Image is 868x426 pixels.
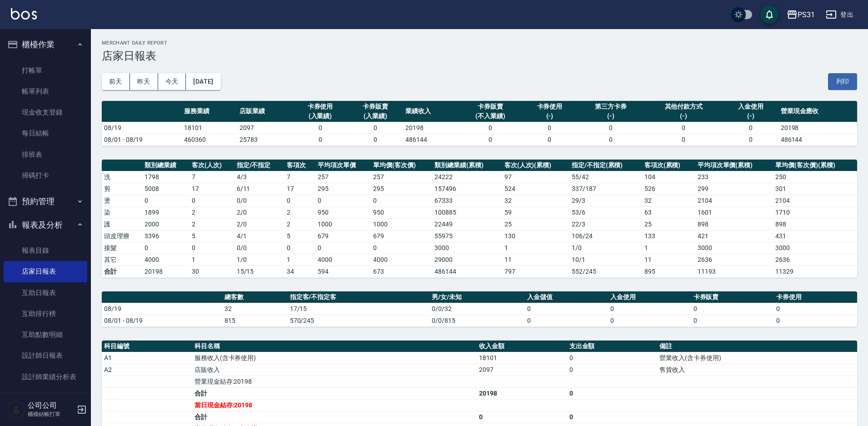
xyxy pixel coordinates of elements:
[608,303,691,315] td: 0
[295,111,346,121] div: (入業績)
[190,266,234,277] td: 30
[102,160,857,278] table: a dense table
[4,102,87,123] a: 現金收支登錄
[102,50,857,62] h3: 店家日報表
[502,183,569,195] td: 524
[773,254,857,266] td: 2636
[284,195,315,206] td: 0
[459,122,522,134] td: 0
[190,206,234,218] td: 2
[102,364,192,376] td: A2
[567,387,658,399] td: 0
[403,134,459,145] td: 486144
[28,401,74,410] h5: 公司公司
[142,242,190,254] td: 0
[371,171,432,183] td: 257
[642,160,695,171] th: 客項次(累積)
[102,73,130,90] button: 前天
[695,242,773,254] td: 3000
[577,134,644,145] td: 0
[284,218,315,230] td: 2
[461,102,520,111] div: 卡券販賣
[642,230,695,242] td: 133
[577,122,644,134] td: 0
[190,254,234,266] td: 1
[371,160,432,171] th: 單均價(客次價)
[773,230,857,242] td: 431
[315,206,371,218] td: 950
[522,122,578,134] td: 0
[502,230,569,242] td: 130
[4,366,87,387] a: 設計師業績分析表
[695,266,773,277] td: 11193
[432,266,502,277] td: 486144
[234,171,285,183] td: 4 / 3
[371,183,432,195] td: 295
[567,352,658,364] td: 0
[11,8,37,20] img: Logo
[432,218,502,230] td: 22449
[102,315,222,326] td: 08/01 - 08/19
[192,352,477,364] td: 服務收入(含卡券使用)
[371,206,432,218] td: 950
[288,303,430,315] td: 17/15
[158,73,186,90] button: 今天
[608,291,691,303] th: 入金使用
[192,341,477,352] th: 科目名稱
[234,218,285,230] td: 2 / 0
[647,111,721,121] div: (-)
[315,195,371,206] td: 0
[4,345,87,366] a: 設計師日報表
[350,111,401,121] div: (入業績)
[569,254,642,266] td: 10 / 1
[774,291,857,303] th: 卡券使用
[371,195,432,206] td: 0
[348,134,403,145] td: 0
[102,134,182,145] td: 08/01 - 08/19
[315,160,371,171] th: 平均項次單價
[569,206,642,218] td: 53 / 6
[190,242,234,254] td: 0
[524,111,575,121] div: (-)
[432,195,502,206] td: 67333
[234,242,285,254] td: 0 / 0
[642,266,695,277] td: 895
[642,195,695,206] td: 32
[644,122,723,134] td: 0
[190,171,234,183] td: 7
[569,266,642,277] td: 552/245
[525,291,608,303] th: 入金儲值
[502,254,569,266] td: 11
[288,291,430,303] th: 指定客/不指定客
[429,315,525,326] td: 0/0/815
[315,242,371,254] td: 0
[608,315,691,326] td: 0
[293,122,348,134] td: 0
[525,315,608,326] td: 0
[102,40,857,46] h2: Merchant Daily Report
[477,411,567,423] td: 0
[502,266,569,277] td: 797
[348,122,403,134] td: 0
[695,206,773,218] td: 1601
[760,5,778,24] button: save
[773,206,857,218] td: 1710
[371,242,432,254] td: 0
[695,254,773,266] td: 2636
[190,195,234,206] td: 0
[237,134,293,145] td: 25783
[403,101,459,122] th: 業績收入
[432,160,502,171] th: 類別總業績(累積)
[182,101,237,122] th: 服務業績
[432,183,502,195] td: 157496
[371,266,432,277] td: 673
[403,122,459,134] td: 20198
[190,183,234,195] td: 17
[778,134,857,145] td: 486144
[4,81,87,102] a: 帳單列表
[102,266,142,277] td: 合計
[773,160,857,171] th: 單均價(客次價)(累積)
[429,291,525,303] th: 男/女/未知
[284,206,315,218] td: 2
[657,341,857,352] th: 備註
